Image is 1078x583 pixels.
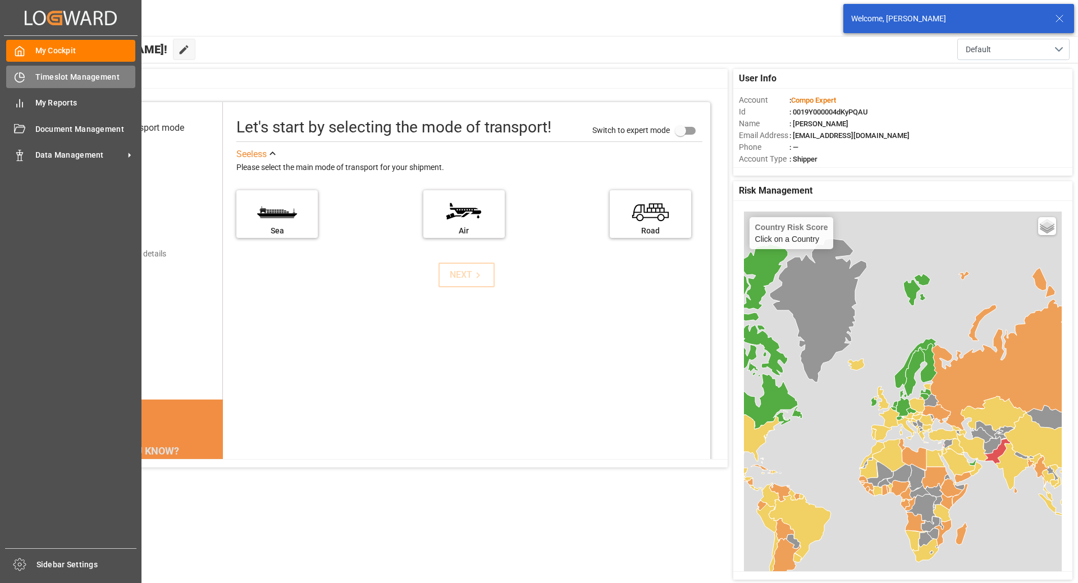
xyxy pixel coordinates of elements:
span: Name [739,118,789,130]
button: NEXT [438,263,495,287]
h4: Country Risk Score [755,223,828,232]
span: Email Address [739,130,789,141]
span: : [EMAIL_ADDRESS][DOMAIN_NAME] [789,131,910,140]
span: Switch to expert mode [592,125,670,134]
div: DID YOU KNOW? [61,439,223,462]
span: Default [966,44,991,56]
div: Welcome, [PERSON_NAME] [851,13,1044,25]
div: Road [615,225,686,237]
div: Let's start by selecting the mode of transport! [236,116,551,139]
span: Timeslot Management [35,71,136,83]
span: Id [739,106,789,118]
span: Data Management [35,149,124,161]
span: Hello [PERSON_NAME]! [47,39,167,60]
div: NEXT [450,268,484,282]
span: Sidebar Settings [36,559,137,571]
div: Click on a Country [755,223,828,244]
div: Sea [242,225,312,237]
span: Account [739,94,789,106]
span: User Info [739,72,776,85]
button: open menu [957,39,1070,60]
span: Risk Management [739,184,812,198]
span: : 0019Y000004dKyPQAU [789,108,868,116]
a: Layers [1038,217,1056,235]
div: See less [236,148,267,161]
span: Phone [739,141,789,153]
span: Document Management [35,123,136,135]
span: My Reports [35,97,136,109]
div: Air [429,225,499,237]
span: : — [789,143,798,152]
span: Account Type [739,153,789,165]
a: Timeslot Management [6,66,135,88]
span: : [789,96,836,104]
span: : [PERSON_NAME] [789,120,848,128]
div: Please select the main mode of transport for your shipment. [236,161,702,175]
span: : Shipper [789,155,817,163]
a: My Cockpit [6,40,135,62]
span: My Cockpit [35,45,136,57]
span: Compo Expert [791,96,836,104]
